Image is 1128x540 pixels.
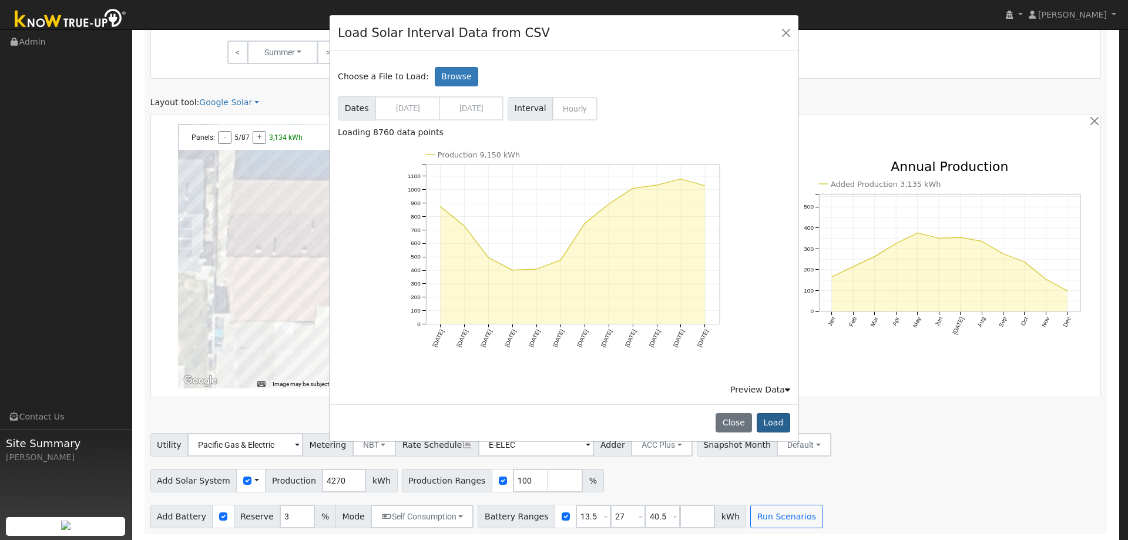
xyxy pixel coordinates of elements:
[631,186,636,190] circle: onclick=""
[411,240,421,246] text: 600
[462,223,466,228] circle: onclick=""
[697,328,710,348] text: [DATE]
[486,255,491,260] circle: onclick=""
[411,200,421,206] text: 900
[407,186,421,193] text: 1000
[534,267,539,271] circle: onclick=""
[438,204,442,209] circle: onclick=""
[338,96,375,120] span: Dates
[757,413,790,433] button: Load
[679,176,684,181] circle: onclick=""
[778,24,794,41] button: Close
[338,71,429,83] span: Choose a File to Load:
[411,280,421,287] text: 300
[583,221,587,226] circle: onclick=""
[417,321,421,327] text: 0
[607,202,612,206] circle: onclick=""
[508,97,553,120] span: Interval
[503,328,517,348] text: [DATE]
[338,24,550,42] h4: Load Solar Interval Data from CSV
[624,328,637,348] text: [DATE]
[552,328,565,348] text: [DATE]
[411,294,421,300] text: 200
[648,328,662,348] text: [DATE]
[411,213,421,219] text: 800
[558,258,563,263] circle: onclick=""
[600,328,613,348] text: [DATE]
[716,413,751,433] button: Close
[672,328,686,348] text: [DATE]
[411,226,421,233] text: 700
[730,384,790,396] div: Preview Data
[455,328,469,348] text: [DATE]
[528,328,541,348] text: [DATE]
[338,126,790,139] div: Loading 8760 data points
[411,267,421,273] text: 400
[411,253,421,260] text: 500
[510,268,515,273] circle: onclick=""
[407,173,421,179] text: 1100
[431,328,445,348] text: [DATE]
[576,328,589,348] text: [DATE]
[438,150,521,159] text: Production 9,150 kWh
[655,183,660,187] circle: onclick=""
[479,328,493,348] text: [DATE]
[411,307,421,314] text: 100
[435,67,478,87] label: Browse
[703,183,708,188] circle: onclick=""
